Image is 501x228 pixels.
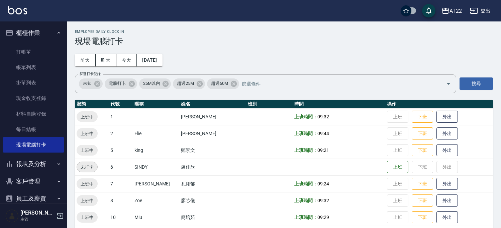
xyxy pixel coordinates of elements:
[133,159,179,175] td: SINDY
[77,214,98,221] span: 上班中
[317,198,329,203] span: 09:32
[77,164,97,171] span: 未打卡
[3,91,64,106] a: 現金收支登錄
[173,80,198,87] span: 超過25M
[109,209,133,226] td: 10
[3,137,64,153] a: 現場電腦打卡
[3,60,64,75] a: 帳單列表
[133,142,179,159] td: king
[133,100,179,109] th: 暱稱
[133,125,179,142] td: Elie
[109,100,133,109] th: 代號
[3,44,64,60] a: 打帳單
[449,7,462,15] div: AT22
[75,37,493,46] h3: 現場電腦打卡
[77,130,98,137] span: 上班中
[179,142,246,159] td: 鄭景文
[77,147,98,154] span: 上班中
[207,80,232,87] span: 超過50M
[139,78,171,89] div: 25M以內
[412,178,433,190] button: 下班
[179,125,246,142] td: [PERSON_NAME]
[96,54,116,66] button: 昨天
[317,131,329,136] span: 09:44
[75,54,96,66] button: 前天
[294,181,318,186] b: 上班時間：
[3,155,64,173] button: 報表及分析
[139,80,164,87] span: 25M以內
[77,180,98,187] span: 上班中
[77,113,98,120] span: 上班中
[412,144,433,157] button: 下班
[75,100,109,109] th: 狀態
[443,78,454,89] button: Open
[179,100,246,109] th: 姓名
[109,125,133,142] td: 2
[412,211,433,224] button: 下班
[79,78,103,89] div: 未知
[3,122,64,137] a: 每日結帳
[436,194,458,207] button: 外出
[109,159,133,175] td: 6
[436,178,458,190] button: 外出
[240,78,434,90] input: 篩選條件
[77,197,98,204] span: 上班中
[412,194,433,207] button: 下班
[109,108,133,125] td: 1
[436,111,458,123] button: 外出
[109,142,133,159] td: 5
[317,114,329,119] span: 09:32
[412,111,433,123] button: 下班
[293,100,385,109] th: 時間
[137,54,162,66] button: [DATE]
[460,77,493,90] button: 搜尋
[3,106,64,122] a: 材料自購登錄
[294,215,318,220] b: 上班時間：
[75,30,493,34] h2: Employee Daily Clock In
[246,100,293,109] th: 班別
[294,131,318,136] b: 上班時間：
[436,127,458,140] button: 外出
[422,4,435,17] button: save
[317,148,329,153] span: 09:21
[105,80,130,87] span: 電腦打卡
[179,192,246,209] td: 廖芯儀
[133,209,179,226] td: Miu
[317,181,329,186] span: 09:24
[179,209,246,226] td: 簡培茹
[207,78,239,89] div: 超過50M
[412,127,433,140] button: 下班
[179,159,246,175] td: 盧佳欣
[3,190,64,207] button: 員工及薪資
[436,211,458,224] button: 外出
[79,80,96,87] span: 未知
[294,114,318,119] b: 上班時間：
[436,144,458,157] button: 外出
[109,192,133,209] td: 8
[109,175,133,192] td: 7
[3,24,64,42] button: 櫃檯作業
[105,78,137,89] div: 電腦打卡
[20,216,55,222] p: 主管
[294,198,318,203] b: 上班時間：
[173,78,205,89] div: 超過25M
[133,175,179,192] td: [PERSON_NAME]
[8,6,27,14] img: Logo
[3,173,64,190] button: 客戶管理
[179,175,246,192] td: 孔翔郁
[20,210,55,216] h5: [PERSON_NAME]
[5,209,19,223] img: Person
[3,75,64,91] a: 掛單列表
[116,54,137,66] button: 今天
[294,148,318,153] b: 上班時間：
[385,100,493,109] th: 操作
[179,108,246,125] td: [PERSON_NAME]
[317,215,329,220] span: 09:29
[439,4,465,18] button: AT22
[133,192,179,209] td: Zoe
[80,71,101,76] label: 篩選打卡記錄
[387,161,408,173] button: 上班
[467,5,493,17] button: 登出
